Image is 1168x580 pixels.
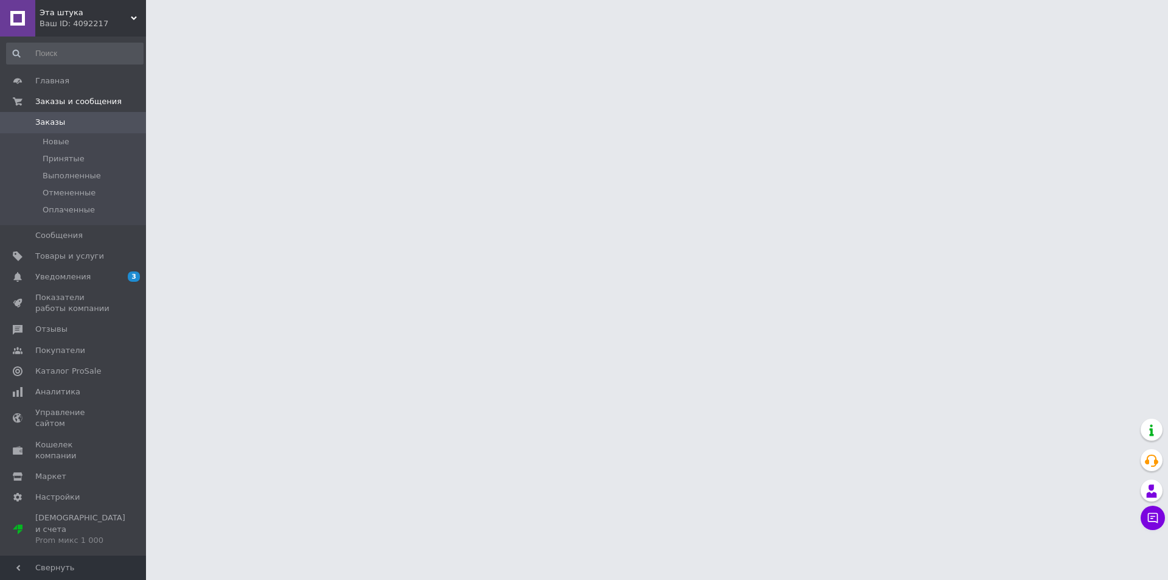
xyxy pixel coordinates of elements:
[35,535,125,546] div: Prom микс 1 000
[35,345,85,356] span: Покупатели
[43,187,96,198] span: Отмененные
[35,407,113,429] span: Управление сайтом
[35,96,122,107] span: Заказы и сообщения
[6,43,144,65] input: Поиск
[35,271,91,282] span: Уведомления
[40,7,131,18] span: Эта штука
[43,170,101,181] span: Выполненные
[35,512,125,546] span: [DEMOGRAPHIC_DATA] и счета
[1141,506,1165,530] button: Чат с покупателем
[35,386,80,397] span: Аналитика
[43,204,95,215] span: Оплаченные
[35,366,101,377] span: Каталог ProSale
[35,230,83,241] span: Сообщения
[35,492,80,503] span: Настройки
[43,153,85,164] span: Принятые
[35,292,113,314] span: Показатели работы компании
[128,271,140,282] span: 3
[35,251,104,262] span: Товары и услуги
[35,324,68,335] span: Отзывы
[35,75,69,86] span: Главная
[35,117,65,128] span: Заказы
[35,439,113,461] span: Кошелек компании
[43,136,69,147] span: Новые
[35,471,66,482] span: Маркет
[40,18,146,29] div: Ваш ID: 4092217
